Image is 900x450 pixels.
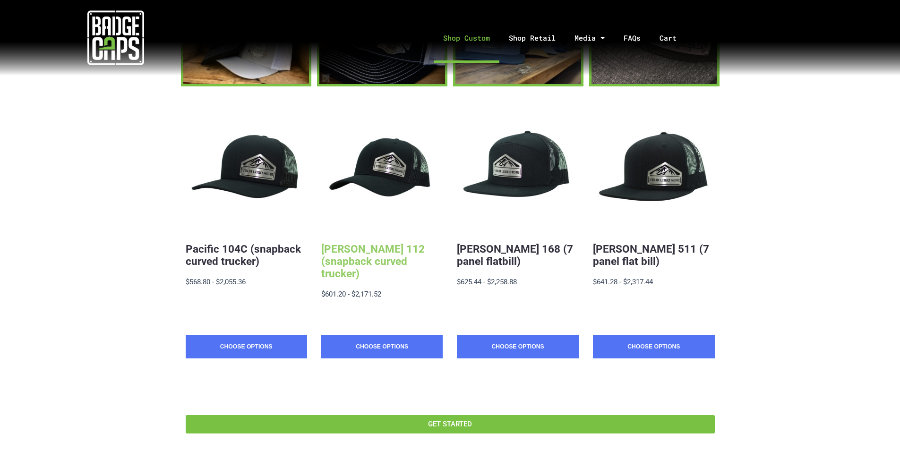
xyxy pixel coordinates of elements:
[321,290,381,298] span: $601.20 - $2,171.52
[593,335,714,359] a: Choose Options
[457,278,517,286] span: $625.44 - $2,258.88
[186,415,715,433] a: GET STARTED
[565,13,614,63] a: Media
[593,278,653,286] span: $641.28 - $2,317.44
[853,405,900,450] iframe: Chat Widget
[87,9,144,66] img: badgecaps white logo with green acccent
[186,110,307,231] button: BadgeCaps - Pacific 104C
[457,335,578,359] a: Choose Options
[231,13,900,63] nav: Menu
[614,13,650,63] a: FAQs
[186,243,301,267] a: Pacific 104C (snapback curved trucker)
[321,110,443,231] button: BadgeCaps - Richardson 112
[457,110,578,231] button: BadgeCaps - Richardson 168
[650,13,698,63] a: Cart
[186,335,307,359] a: Choose Options
[457,243,573,267] a: [PERSON_NAME] 168 (7 panel flatbill)
[593,243,709,267] a: [PERSON_NAME] 511 (7 panel flat bill)
[186,278,246,286] span: $568.80 - $2,055.36
[593,110,714,231] button: BadgeCaps - Richardson 511
[434,13,499,63] a: Shop Custom
[428,421,472,428] span: GET STARTED
[321,335,443,359] a: Choose Options
[499,13,565,63] a: Shop Retail
[321,243,425,280] a: [PERSON_NAME] 112 (snapback curved trucker)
